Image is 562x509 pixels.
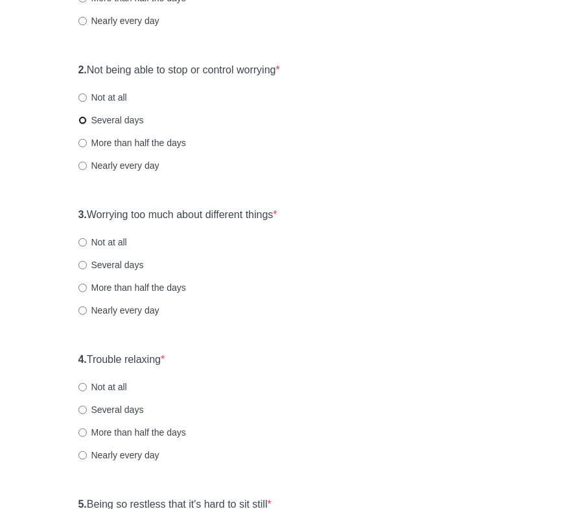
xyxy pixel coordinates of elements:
label: Nearly every day [78,449,159,462]
input: Several days [78,261,87,269]
input: Several days [78,406,87,414]
input: Not at all [78,383,87,391]
label: More than half the days [78,281,186,294]
label: Worrying too much about different things [78,208,277,223]
label: More than half the days [78,426,186,439]
input: Nearly every day [78,306,87,315]
label: Several days [78,403,144,416]
input: Nearly every day [78,17,87,25]
label: Not at all [78,236,127,249]
input: More than half the days [78,428,87,437]
input: Nearly every day [78,451,87,460]
input: Not at all [78,93,87,102]
input: More than half the days [78,139,87,147]
input: More than half the days [78,284,87,292]
input: Nearly every day [78,162,87,170]
label: Several days [78,114,144,127]
label: Not at all [78,380,127,393]
label: Nearly every day [78,14,159,27]
input: Not at all [78,238,87,247]
label: Not being able to stop or control worrying [78,63,280,78]
label: Not at all [78,91,127,104]
strong: 4. [78,354,87,365]
label: Nearly every day [78,304,159,317]
label: Several days [78,258,144,271]
label: Trouble relaxing [78,353,165,367]
strong: 3. [78,209,87,220]
strong: 2. [78,64,87,75]
label: Nearly every day [78,159,159,172]
input: Several days [78,116,87,125]
label: More than half the days [78,136,186,149]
